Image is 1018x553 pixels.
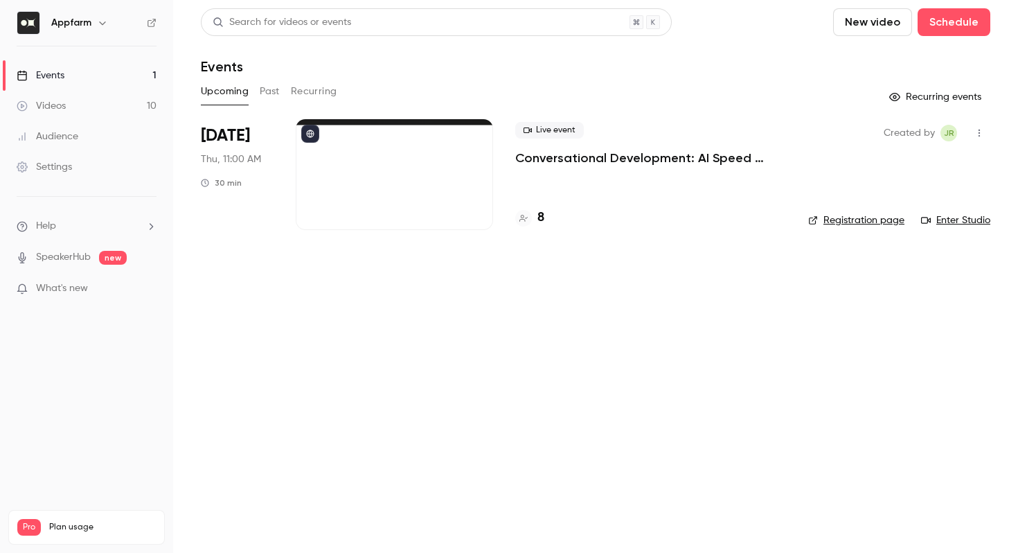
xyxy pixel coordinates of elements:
button: Upcoming [201,80,249,103]
span: Thu, 11:00 AM [201,152,261,166]
img: Appfarm [17,12,39,34]
a: Registration page [808,213,904,227]
div: Search for videos or events [213,15,351,30]
h6: Appfarm [51,16,91,30]
button: Schedule [918,8,990,36]
h4: 8 [537,209,544,227]
button: Recurring [291,80,337,103]
span: Pro [17,519,41,536]
div: Oct 30 Thu, 11:00 AM (Europe/Oslo) [201,119,274,230]
a: SpeakerHub [36,250,91,265]
span: new [99,251,127,265]
button: Past [260,80,280,103]
span: What's new [36,281,88,296]
li: help-dropdown-opener [17,219,157,234]
span: Julie Remen [940,125,957,141]
h1: Events [201,58,243,75]
span: Help [36,219,56,234]
div: Settings [17,160,72,174]
iframe: Noticeable Trigger [140,283,157,295]
span: Plan usage [49,522,156,533]
div: Events [17,69,64,82]
div: Videos [17,99,66,113]
a: Enter Studio [921,213,990,227]
button: Recurring events [883,86,990,108]
span: JR [944,125,954,141]
button: New video [833,8,912,36]
a: Conversational Development: AI Speed Meets Enterprise Governance [515,150,786,166]
span: Created by [884,125,935,141]
a: 8 [515,209,544,227]
div: Audience [17,130,78,143]
span: [DATE] [201,125,250,147]
span: Live event [515,122,584,139]
div: 30 min [201,177,242,188]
